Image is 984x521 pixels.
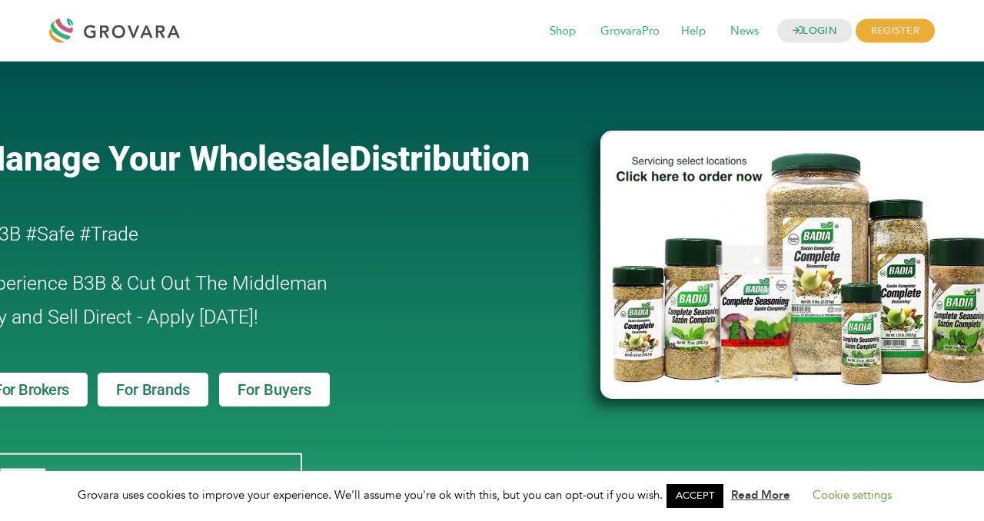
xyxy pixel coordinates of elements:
[590,17,670,46] span: GrovaraPro
[856,19,935,43] span: REGISTER
[731,487,790,503] a: Read More
[670,23,716,40] a: Help
[238,382,311,397] span: For Buyers
[670,17,716,46] span: Help
[720,17,770,46] span: News
[667,484,723,508] a: ACCEPT
[777,19,853,43] a: LOGIN
[539,17,587,46] span: Shop
[813,487,892,503] a: Cookie settings
[349,138,530,179] span: Distribution
[720,23,770,40] a: News
[78,487,907,503] span: Grovara uses cookies to improve your experience. We'll assume you're ok with this, but you can op...
[539,23,587,40] a: Shop
[98,373,208,407] a: For Brands
[116,382,189,397] span: For Brands
[219,373,330,407] a: For Buyers
[590,23,670,40] a: GrovaraPro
